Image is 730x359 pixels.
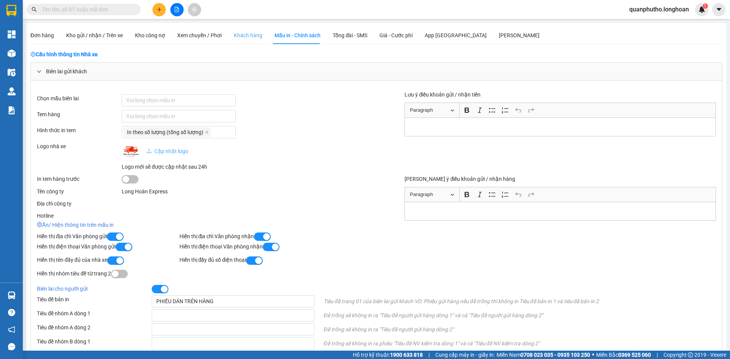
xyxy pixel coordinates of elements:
[405,187,716,202] div: Editor toolbar
[30,52,36,57] span: setting
[8,291,16,299] img: warehouse-icon
[37,222,42,227] span: setting
[499,31,540,40] div: [PERSON_NAME]
[37,244,116,250] span: Hiển thị điện thoại Văn phòng gửi
[592,353,594,356] span: ⚪️
[37,94,122,103] div: Chọn mẫu biên lai
[390,352,423,358] strong: 1900 633 818
[127,128,203,136] span: In theo số lượng (tổng số lượng)
[32,295,147,304] div: Tiêu đề bản in
[405,103,716,117] div: Editor toolbar
[146,148,152,153] span: upload
[405,202,716,220] div: Rich Text Editor, main
[618,352,651,358] strong: 0369 525 060
[688,352,693,357] span: copyright
[406,104,458,116] button: Paragraph
[8,87,16,95] img: warehouse-icon
[521,352,590,358] strong: 0708 023 035 - 0935 103 250
[319,297,720,305] div: Tiêu đề trang 01 của biên lai gửi khách VD: Phiếu gửi hàng nếu để trống thì không in Tiêu đề bản ...
[333,32,367,38] span: Tổng đài - SMS
[37,142,122,150] div: Logo nhà xe
[179,257,246,263] span: Hiển thị đầy đủ số điện thoại
[205,130,209,135] span: close
[8,49,16,57] img: warehouse-icon
[146,148,188,154] span: upload Cập nhật logo
[37,187,122,196] div: Tên công ty
[170,3,184,16] button: file-add
[188,3,201,16] button: aim
[8,326,15,333] span: notification
[122,187,376,196] div: Long Hoàn Express
[37,126,122,134] div: Hình thức in tem
[174,7,179,12] span: file-add
[42,5,132,14] input: Tìm tên, số ĐT hoặc mã đơn
[152,3,166,16] button: plus
[428,351,430,359] span: |
[405,92,481,98] span: Lưu ý điều khoản gửi / nhận tiền
[8,30,16,38] img: dashboard-icon
[179,244,263,250] span: Hiển thị điện thoại Văn phòng nhận
[32,323,147,332] div: Tiêu đề nhóm A dòng 2
[177,32,222,38] span: Xem chuyến / Phơi
[32,285,147,293] div: Biên lai cho người gửi
[37,69,41,74] span: right
[37,233,107,239] span: Hiển thị địa chỉ Văn phòng gửi
[379,32,413,38] span: Giá - Cước phí
[32,337,147,346] div: Tiêu đề nhóm B dòng 1
[8,68,16,76] img: warehouse-icon
[37,270,111,277] span: Hiển thị nhóm tiêu đề từ trang 2
[157,7,162,12] span: plus
[30,50,722,59] div: Cấu hình thông tin Nhà xe
[698,6,705,13] img: icon-new-feature
[275,32,321,38] span: Mẫu in - Chính sách
[37,221,716,229] div: Ẩn/ Hiện thông tin trên mẫu in
[319,325,720,334] div: Để trống sẽ không in ra "Tiêu đề người gửi hàng dòng 2"
[406,189,458,201] button: Paragraph
[596,351,651,359] span: Miền Bắc
[32,309,147,318] div: Tiêu đề nhóm A dòng 1
[37,257,107,263] span: Hiển thị tên đầy đủ của nhà xe
[435,351,495,359] span: Cung cấp máy in - giấy in:
[37,175,122,183] div: In tem hàng trước
[8,309,15,316] span: question-circle
[37,212,122,220] div: Hotline
[122,163,376,171] div: Logo mới sẽ được cập nhật sau 24h
[704,3,706,9] span: 1
[37,110,122,119] div: Tem hàng
[405,176,515,182] span: [PERSON_NAME] ý điều khoản gửi / nhận hàng
[410,190,449,199] span: Paragraph
[716,6,722,13] span: caret-down
[37,199,122,208] div: Địa chỉ công ty
[31,63,722,80] div: Biên lai gửi khách
[703,3,708,9] sup: 1
[66,32,123,38] span: Kho gửi / nhận / Trên xe
[30,32,54,38] span: Đơn hàng
[6,5,16,16] img: logo-vxr
[234,31,262,40] div: Khách hàng
[712,3,725,16] button: caret-down
[124,128,211,137] span: In theo số lượng (tổng số lượng)
[32,7,37,12] span: search
[497,351,590,359] span: Miền Nam
[657,351,658,359] span: |
[122,142,141,161] img: logo.jpg
[405,117,716,136] div: Rich Text Editor, main
[8,106,16,114] img: solution-icon
[8,343,15,350] span: message
[135,31,165,40] div: Kho công nợ
[623,5,695,14] span: quanphutho.longhoan
[425,31,487,40] div: App [GEOGRAPHIC_DATA]
[319,311,720,319] div: Để trống sẽ không in ra "Tiêu đề người gửi hàng dòng 1" và cả "Tiêu đề người gửi hàng dòng 2"
[192,7,197,12] span: aim
[319,339,720,348] div: Để trống sẽ không in ra phiếu "Tiêu đề NV kiểm tra dòng 1" và cả "Tiêu đề NV kiểm tra dòng 2"
[146,148,188,154] span: Cập nhật logo
[353,351,423,359] span: Hỗ trợ kỹ thuật:
[179,233,254,239] span: Hiển thị địa chỉ Văn phòng nhận
[410,106,449,115] span: Paragraph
